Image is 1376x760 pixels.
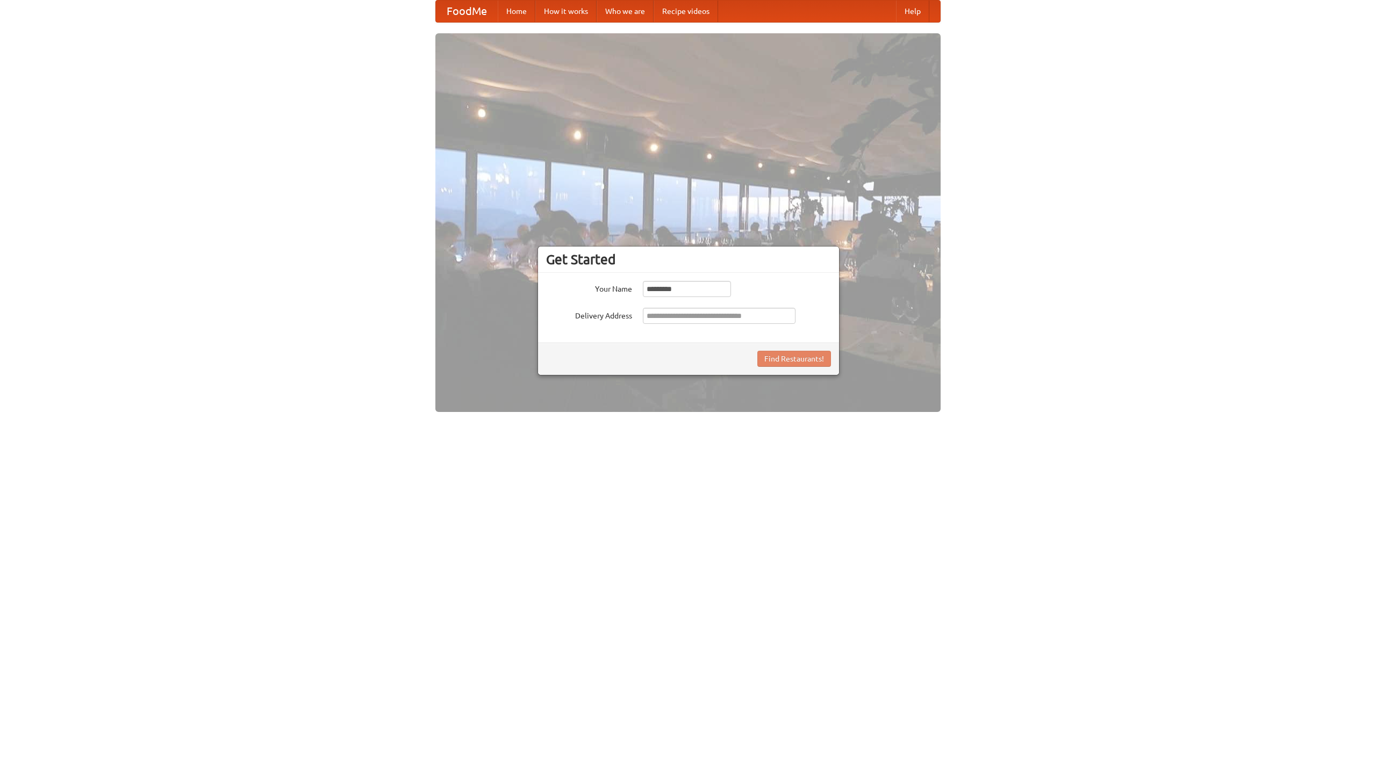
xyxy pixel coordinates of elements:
label: Delivery Address [546,308,632,321]
a: FoodMe [436,1,498,22]
label: Your Name [546,281,632,294]
h3: Get Started [546,251,831,267]
a: Recipe videos [654,1,718,22]
button: Find Restaurants! [757,351,831,367]
a: Help [896,1,929,22]
a: Who we are [597,1,654,22]
a: How it works [535,1,597,22]
a: Home [498,1,535,22]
